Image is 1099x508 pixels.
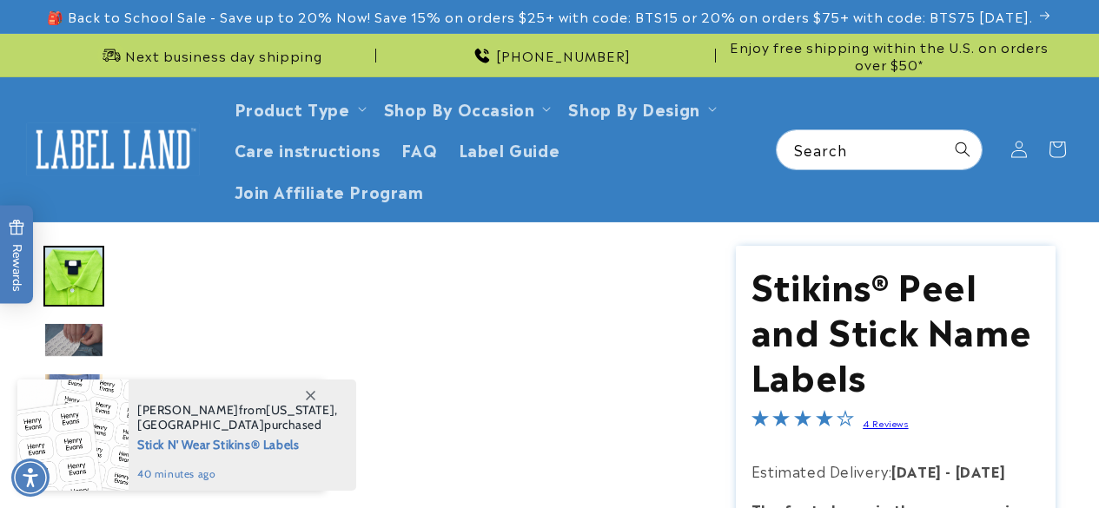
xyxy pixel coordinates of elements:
span: Care instructions [235,139,381,159]
a: Label Land [20,115,207,182]
img: null [43,322,104,358]
div: Announcement [43,34,376,76]
span: Enjoy free shipping within the U.S. on orders over $50* [723,38,1056,72]
a: 4 Reviews [863,417,908,429]
span: Shop By Occasion [384,98,535,118]
span: 4.0-star overall rating [751,412,854,432]
iframe: Gorgias live chat messenger [925,433,1082,491]
summary: Shop By Occasion [374,88,559,129]
a: Shop By Design [568,96,699,120]
span: [GEOGRAPHIC_DATA] [137,417,264,432]
a: Join Affiliate Program [224,170,434,211]
span: Label Guide [459,139,560,159]
a: Product Type [235,96,350,120]
div: Accessibility Menu [11,459,50,497]
button: Search [943,130,982,168]
span: Next business day shipping [125,47,322,64]
a: FAQ [391,129,448,169]
h1: Stikins® Peel and Stick Name Labels [751,261,1041,397]
span: 🎒 Back to School Sale - Save up to 20% Now! Save 15% on orders $25+ with code: BTS15 or 20% on or... [47,8,1033,25]
span: from , purchased [137,403,338,432]
span: Rewards [9,219,25,291]
span: Join Affiliate Program [235,181,424,201]
summary: Product Type [224,88,374,129]
a: Care instructions [224,129,391,169]
div: Go to slide 4 [43,373,104,433]
summary: Shop By Design [558,88,723,129]
p: Estimated Delivery: [751,459,1041,484]
span: [PERSON_NAME] [137,402,239,418]
span: FAQ [401,139,438,159]
div: Go to slide 3 [43,309,104,370]
img: Label Land [26,122,200,176]
div: Announcement [383,34,716,76]
a: Label Guide [448,129,571,169]
div: Announcement [723,34,1056,76]
span: [US_STATE] [266,402,334,418]
div: Go to slide 2 [43,246,104,307]
strong: [DATE] [891,460,942,481]
img: stick and wear labels that are easy to stick on [43,373,104,433]
span: [PHONE_NUMBER] [496,47,631,64]
img: Peel and Stick Name Labels - Label Land [43,246,104,307]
